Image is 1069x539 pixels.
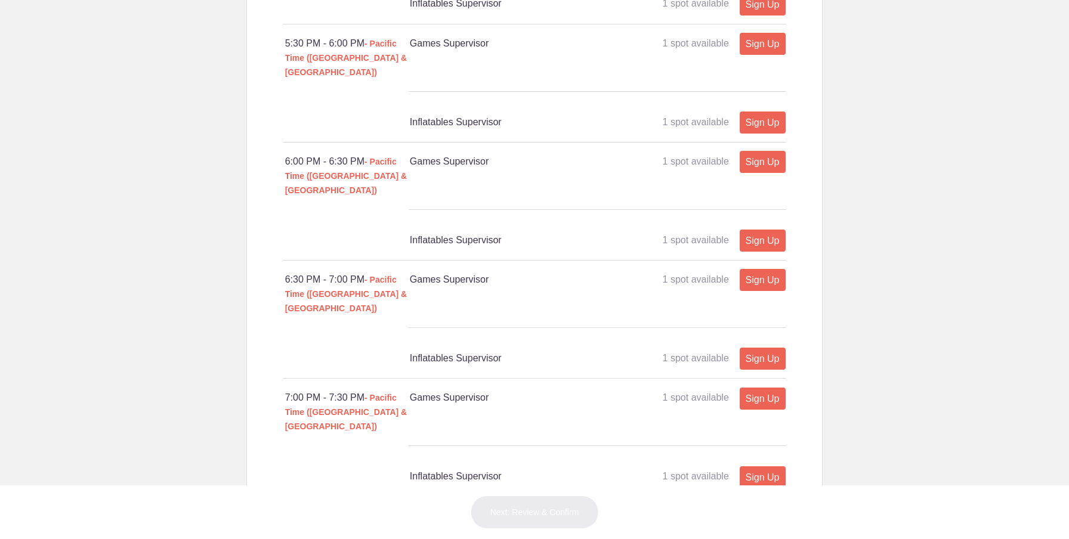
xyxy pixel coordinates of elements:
span: - Pacific Time ([GEOGRAPHIC_DATA] & [GEOGRAPHIC_DATA]) [285,275,407,313]
h4: Games Supervisor [410,391,597,405]
h4: Inflatables Supervisor [410,469,597,484]
h4: Inflatables Supervisor [410,115,597,129]
h4: Inflatables Supervisor [410,351,597,365]
span: 1 spot available [663,392,729,402]
h4: Games Supervisor [410,154,597,169]
h4: Games Supervisor [410,36,597,51]
div: 7:00 PM - 7:30 PM [285,391,410,433]
a: Sign Up [740,111,786,134]
div: 6:00 PM - 6:30 PM [285,154,410,197]
a: Sign Up [740,33,786,55]
span: - Pacific Time ([GEOGRAPHIC_DATA] & [GEOGRAPHIC_DATA]) [285,39,407,77]
a: Sign Up [740,269,786,291]
span: 1 spot available [663,274,729,284]
div: 6:30 PM - 7:00 PM [285,272,410,315]
a: Sign Up [740,348,786,370]
span: 1 spot available [663,156,729,166]
div: 5:30 PM - 6:00 PM [285,36,410,79]
h4: Inflatables Supervisor [410,233,597,247]
button: Next: Review & Confirm [471,495,599,529]
span: 1 spot available [663,471,729,481]
a: Sign Up [740,388,786,410]
span: 1 spot available [663,38,729,48]
span: 1 spot available [663,117,729,127]
span: 1 spot available [663,353,729,363]
h4: Games Supervisor [410,272,597,287]
a: Sign Up [740,151,786,173]
span: - Pacific Time ([GEOGRAPHIC_DATA] & [GEOGRAPHIC_DATA]) [285,157,407,195]
a: Sign Up [740,466,786,488]
span: - Pacific Time ([GEOGRAPHIC_DATA] & [GEOGRAPHIC_DATA]) [285,393,407,431]
a: Sign Up [740,230,786,252]
span: 1 spot available [663,235,729,245]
